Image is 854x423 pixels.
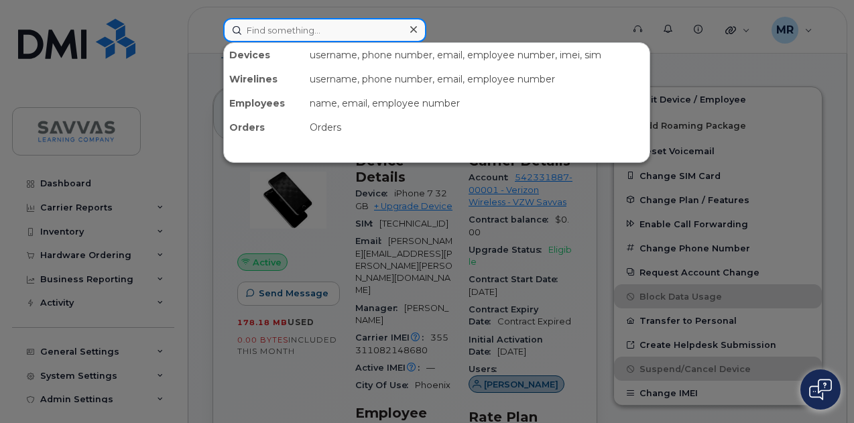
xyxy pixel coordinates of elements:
[224,67,304,91] div: Wirelines
[224,43,304,67] div: Devices
[223,18,426,42] input: Find something...
[304,115,650,139] div: Orders
[304,67,650,91] div: username, phone number, email, employee number
[809,379,832,400] img: Open chat
[224,115,304,139] div: Orders
[304,43,650,67] div: username, phone number, email, employee number, imei, sim
[224,91,304,115] div: Employees
[304,91,650,115] div: name, email, employee number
